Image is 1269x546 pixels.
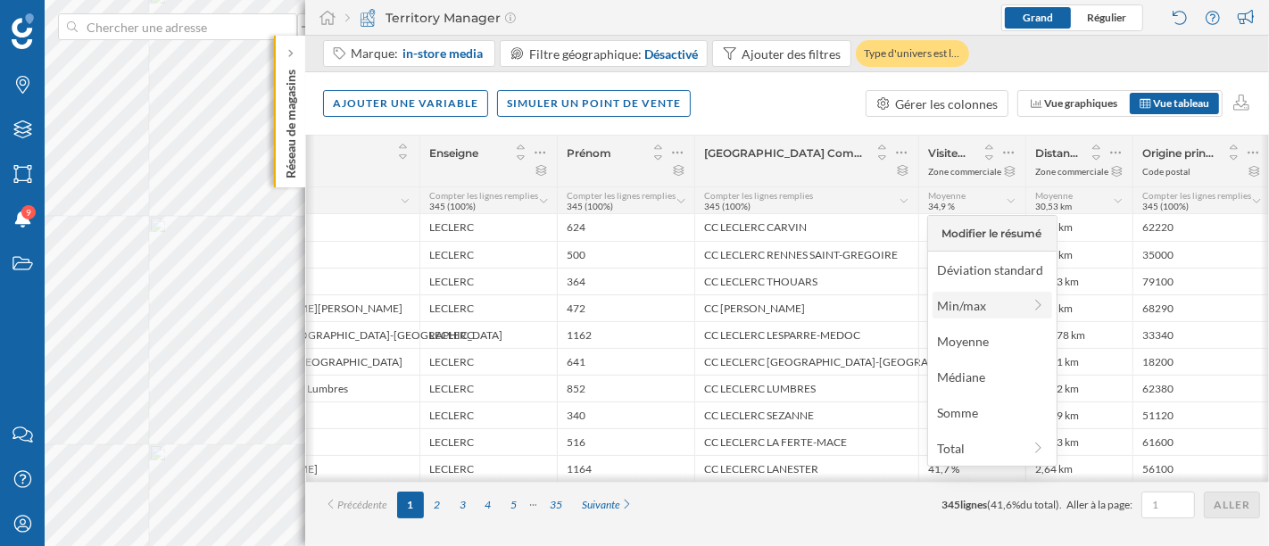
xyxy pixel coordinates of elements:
div: LECLERC [419,401,557,428]
div: 12,33 km [1025,268,1132,294]
span: 34,9 % [928,201,955,211]
div: 39,9 % [918,348,1025,375]
div: Marque: [351,45,485,62]
div: 500 [557,241,694,268]
span: Moyenne [928,190,966,201]
img: Logo Geoblink [12,13,34,49]
span: Filtre géographique: [529,46,642,62]
span: 345 [941,498,960,511]
div: CC LECLERC LESPARRE-MEDOC [694,321,918,348]
span: 345 (100%) [429,201,476,211]
div: LECLERC [419,214,557,241]
span: Compter les lignes remplies [1142,190,1251,201]
span: Régulier [1087,11,1126,24]
div: CC [PERSON_NAME] [694,294,918,321]
div: 364 [557,268,694,294]
span: Compter les lignes remplies [704,190,813,201]
span: Distance moyenne depuis le domicile des visiteurs ([DATE] à [DATE]) [1035,146,1079,160]
span: 345 (100%) [567,201,613,211]
img: territory-manager.svg [359,9,377,27]
div: LECLERC [419,348,557,375]
input: 1 [1147,496,1190,514]
span: 345 (100%) [1142,201,1189,211]
div: Zone commerciale [928,165,1001,178]
span: Origine principale des visiteurs ([DATE] à [DATE]) [1142,146,1216,160]
span: Compter les lignes remplies [429,190,538,201]
span: Prénom [567,146,611,160]
div: Déviation standard [937,261,1046,279]
div: 852 [557,375,694,401]
div: LECLERC [419,455,557,482]
div: 44 % [918,428,1025,455]
span: [GEOGRAPHIC_DATA] Commercial in-store media [704,146,865,160]
div: CC LECLERC CARVIN [694,214,918,241]
div: Type d'univers est l… [856,40,969,67]
div: 516 [557,428,694,455]
span: ( [987,498,991,511]
div: 1164 [557,455,694,482]
div: LECLERC [419,294,557,321]
div: CC LECLERC RENNES SAINT-GREGOIRE [694,241,918,268]
div: Min/max [937,296,1022,315]
div: Gérer les colonnes [896,95,999,113]
span: 41,6% [991,498,1020,511]
div: LECLERC [419,428,557,455]
div: Zone commerciale [1035,165,1108,178]
span: Vue tableau [1154,96,1210,110]
div: CC LECLERC LANESTER [694,455,918,482]
p: Réseau de magasins [282,62,300,178]
div: 41,7 % [918,455,1025,482]
div: CC LECLERC LA FERTE-MACE [694,428,918,455]
div: Modifier le résumé [941,226,1041,242]
div: 5,99 km [1025,241,1132,268]
div: 641 [557,348,694,375]
span: Enseigne [429,146,478,160]
div: Désactivé [644,45,698,63]
div: CC LECLERC [GEOGRAPHIC_DATA]-[GEOGRAPHIC_DATA] [694,348,918,375]
div: LECLERC [419,268,557,294]
span: 9 [26,203,31,221]
div: Médiane [937,368,1046,386]
div: 624 [557,214,694,241]
span: Visiteurs récurrents ([DATE] à [DATE]) [928,146,972,160]
span: in-store media [402,45,483,62]
div: CC LECLERC LUMBRES [694,375,918,401]
span: 30,53 km [1035,201,1072,211]
div: 15,59 km [1025,401,1132,428]
div: LECLERC [419,321,557,348]
div: 340 [557,401,694,428]
div: 7,21 km [1025,294,1132,321]
div: 13,33 km [1025,428,1132,455]
div: 50,8 % [918,294,1025,321]
div: 40 % [918,214,1025,241]
span: 345 (100%) [704,201,751,211]
div: LECLERC [419,241,557,268]
span: Compter les lignes remplies [567,190,676,201]
div: 12,81 km [1025,348,1132,375]
div: 4,37 km [1025,214,1132,241]
span: Assistance [29,12,115,29]
span: Vue graphiques [1045,96,1118,110]
span: Moyenne [1035,190,1073,201]
div: Somme [937,403,1046,422]
div: Total [937,439,1022,458]
div: Code postal [1142,165,1190,178]
div: 40,3 % [918,268,1025,294]
span: Grand [1023,11,1053,24]
div: 34,3 % [918,375,1025,401]
div: Ajouter des filtres [742,45,842,63]
div: 10,92 km [1025,375,1132,401]
div: 31,2 % [918,241,1025,268]
div: 46,8 % [918,401,1025,428]
span: lignes [960,498,987,511]
div: 25,2 % [918,321,1025,348]
span: du total). [1020,498,1062,511]
div: 2,64 km [1025,455,1132,482]
div: CC LECLERC THOUARS [694,268,918,294]
div: Territory Manager [345,9,516,27]
div: Moyenne [937,332,1046,351]
div: 472 [557,294,694,321]
div: 114,78 km [1025,321,1132,348]
div: 1162 [557,321,694,348]
div: LECLERC [419,375,557,401]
